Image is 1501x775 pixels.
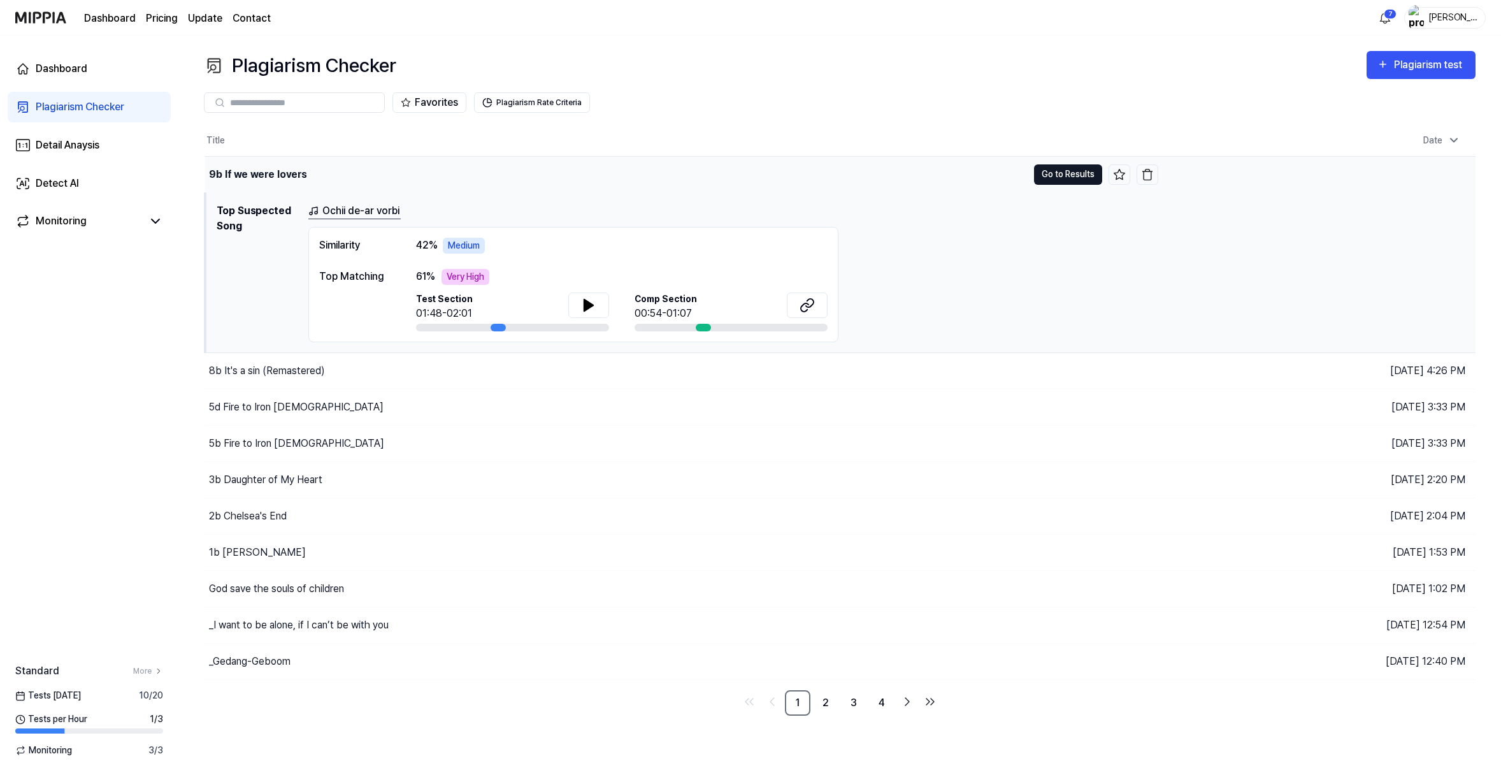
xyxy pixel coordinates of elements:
[209,654,291,669] div: _Gedang-Geboom
[1404,7,1486,29] button: profile[PERSON_NAME]
[635,293,697,306] span: Comp Section
[133,665,163,677] a: More
[209,472,322,488] div: 3b Daughter of My Heart
[1377,10,1393,25] img: 알림
[1158,643,1476,679] td: [DATE] 12:40 PM
[1375,8,1395,28] button: 알림7
[209,436,384,451] div: 5b Fire to Iron [DEMOGRAPHIC_DATA]
[1158,389,1476,425] td: [DATE] 3:33 PM
[15,214,143,229] a: Monitoring
[1158,607,1476,643] td: [DATE] 12:54 PM
[36,99,124,115] div: Plagiarism Checker
[1034,164,1102,185] button: Go to Results
[204,51,396,80] div: Plagiarism Checker
[416,293,473,306] span: Test Section
[1367,51,1476,79] button: Plagiarism test
[15,744,72,757] span: Monitoring
[1428,10,1477,24] div: [PERSON_NAME]
[15,663,59,679] span: Standard
[139,689,163,702] span: 10 / 20
[1158,498,1476,534] td: [DATE] 2:04 PM
[416,238,438,253] span: 42 %
[897,692,917,712] a: Go to next page
[443,238,485,254] div: Medium
[308,203,401,219] a: Ochii de-ar vorbi
[319,238,391,254] div: Similarity
[1418,130,1465,151] div: Date
[209,545,306,560] div: 1b [PERSON_NAME]
[217,203,298,342] h1: Top Suspected Song
[209,581,344,597] div: God save the souls of children
[150,713,163,726] span: 1 / 3
[762,692,782,712] a: Go to previous page
[1394,57,1465,73] div: Plagiarism test
[635,306,697,321] div: 00:54-01:07
[442,269,489,285] div: Very High
[209,167,306,182] div: 9b If we were lovers
[1158,352,1476,389] td: [DATE] 4:26 PM
[209,618,389,633] div: _I want to be alone, if I can’t be with you
[392,92,466,113] button: Favorites
[36,61,87,76] div: Dashboard
[204,690,1476,716] nav: pagination
[146,11,178,26] button: Pricing
[15,713,87,726] span: Tests per Hour
[1158,156,1476,192] td: [DATE] 4:36 PM
[8,130,171,161] a: Detail Anaysis
[1141,168,1154,181] img: delete
[739,692,759,712] a: Go to first page
[209,363,325,379] div: 8b It's a sin (Remastered)
[8,92,171,122] a: Plagiarism Checker
[319,269,391,284] div: Top Matching
[785,690,810,716] a: 1
[148,744,163,757] span: 3 / 3
[8,54,171,84] a: Dashboard
[474,92,590,113] button: Plagiarism Rate Criteria
[1384,9,1397,19] div: 7
[36,176,79,191] div: Detect AI
[205,126,1158,156] th: Title
[1158,570,1476,607] td: [DATE] 1:02 PM
[416,269,435,284] span: 61 %
[84,11,136,26] a: Dashboard
[869,690,894,716] a: 4
[8,168,171,199] a: Detect AI
[1409,5,1424,31] img: profile
[920,692,940,712] a: Go to last page
[1158,425,1476,461] td: [DATE] 3:33 PM
[416,306,473,321] div: 01:48-02:01
[1158,534,1476,570] td: [DATE] 1:53 PM
[15,689,81,702] span: Tests [DATE]
[209,400,384,415] div: 5d Fire to Iron [DEMOGRAPHIC_DATA]
[813,690,838,716] a: 2
[36,138,99,153] div: Detail Anaysis
[1158,461,1476,498] td: [DATE] 2:20 PM
[841,690,866,716] a: 3
[209,509,287,524] div: 2b Chelsea's End
[233,11,271,26] a: Contact
[36,214,87,229] div: Monitoring
[188,11,222,26] a: Update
